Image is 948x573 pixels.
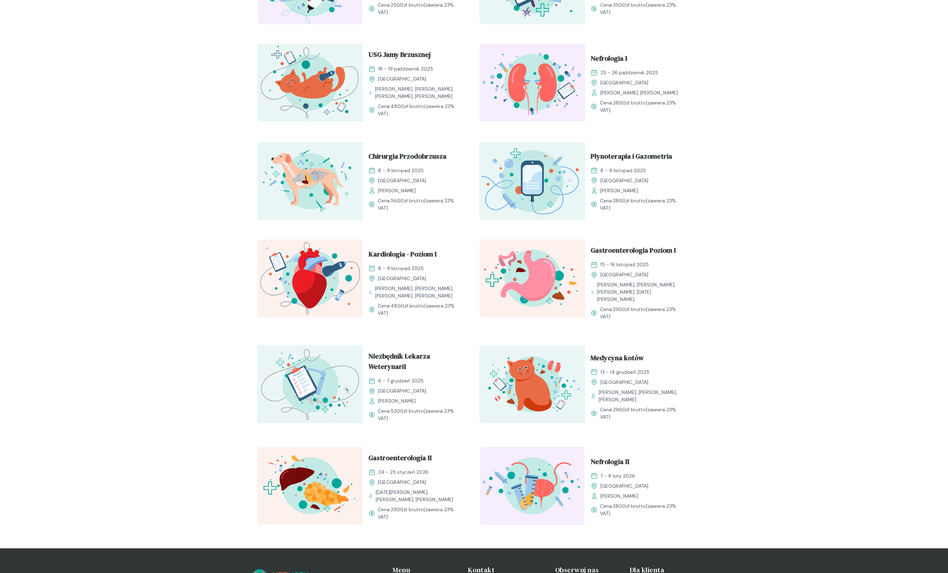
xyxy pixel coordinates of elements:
span: 2800 zł brutto [613,100,646,106]
a: Kardiologia - Poziom I [368,249,463,262]
span: 15 - 16 listopad 2025 [600,261,649,268]
span: [GEOGRAPHIC_DATA] [378,479,426,486]
span: 2900 zł brutto [613,406,646,413]
span: Cena: (zawiera 23% VAT) [600,197,685,212]
span: [GEOGRAPHIC_DATA] [600,79,648,86]
span: [PERSON_NAME] [600,492,638,500]
img: aHfQZEMqNJQqH-e8_MedKot_T.svg [480,345,585,423]
img: ZpbSsR5LeNNTxNrh_Nefro_T.svg [480,44,585,121]
span: 5200 zł brutto [391,408,424,414]
span: USG Jamy Brzusznej [368,49,431,62]
span: [PERSON_NAME], [PERSON_NAME], [PERSON_NAME] [599,389,685,403]
span: [GEOGRAPHIC_DATA] [378,387,426,395]
a: Płynoterapia i Gazometria [591,151,685,164]
span: 3500 zł brutto [613,2,646,8]
img: ZxkxEIF3NbkBX8eR_GastroII_T.svg [257,447,363,525]
span: 6 - 7 grudzień 2025 [378,377,424,385]
span: [PERSON_NAME] [378,397,416,405]
span: [PERSON_NAME], [PERSON_NAME], [PERSON_NAME], [DATE][PERSON_NAME] [597,281,685,303]
img: ZpgBUh5LeNNTxPrX_Uro_T.svg [480,447,585,525]
span: Płynoterapia i Gazometria [591,151,672,164]
span: 24 - 25 styczeń 2026 [378,469,429,476]
span: Nefrologia I [591,53,627,66]
span: Gastroenterologia II [368,453,432,466]
span: 2800 zł brutto [613,503,646,509]
span: 18 - 19 październik 2025 [378,65,433,73]
span: [GEOGRAPHIC_DATA] [378,75,426,83]
span: Cena: (zawiera 23% VAT) [600,503,685,517]
span: [GEOGRAPHIC_DATA] [600,482,648,490]
span: [GEOGRAPHIC_DATA] [378,275,426,282]
a: Gastroenterologia II [368,453,463,466]
span: Kardiologia - Poziom I [368,249,436,262]
span: [GEOGRAPHIC_DATA] [378,177,426,184]
img: ZpbG-B5LeNNTxNnI_ChiruJB_T.svg [257,142,363,220]
a: Medycyna kotów [591,353,685,366]
span: Cena: (zawiera 23% VAT) [378,302,463,317]
span: 7 - 8 luty 2026 [600,472,635,480]
span: [GEOGRAPHIC_DATA] [600,271,648,278]
img: aHe4VUMqNJQqH-M0_ProcMH_T.svg [257,345,363,423]
span: Cena: (zawiera 23% VAT) [378,1,463,16]
span: [PERSON_NAME] [378,187,416,194]
img: ZpbG_h5LeNNTxNnP_USG_JB_T.svg [257,44,363,121]
span: Cena: (zawiera 23% VAT) [600,1,685,16]
a: Niezbędnik Lekarza WeterynariI [368,351,463,374]
img: Zpay8B5LeNNTxNg0_P%C5%82ynoterapia_T.svg [480,142,585,220]
img: Zpbdlx5LeNNTxNvT_GastroI_T.svg [480,239,585,317]
span: [PERSON_NAME] [600,187,638,194]
span: Cena: (zawiera 23% VAT) [600,406,685,421]
span: [PERSON_NAME], [PERSON_NAME] [600,89,678,96]
span: [PERSON_NAME], [PERSON_NAME], [PERSON_NAME], [PERSON_NAME] [375,285,463,300]
span: [GEOGRAPHIC_DATA] [600,379,648,386]
span: Cena: (zawiera 23% VAT) [378,506,463,521]
span: 2900 zł brutto [391,506,424,513]
span: [PERSON_NAME], [PERSON_NAME], [PERSON_NAME], [PERSON_NAME] [375,85,463,100]
span: Cena: (zawiera 23% VAT) [378,103,463,117]
span: 4800 zł brutto [391,303,424,309]
span: 2500 zł brutto [391,2,424,8]
a: Gastroenterologia Poziom I [591,245,685,258]
img: ZpbGfh5LeNNTxNm4_KardioI_T.svg [257,239,363,317]
span: [DATE][PERSON_NAME], [PERSON_NAME], [PERSON_NAME] [376,489,463,503]
span: Cena: (zawiera 23% VAT) [378,407,463,422]
span: Nefrologia II [591,456,629,470]
span: 4800 zł brutto [391,103,424,109]
span: 13 - 14 grudzień 2025 [600,369,649,376]
span: 25 - 26 październik 2025 [600,69,658,76]
a: Nefrologia II [591,456,685,470]
span: 5600 zł brutto [391,197,424,204]
span: Cena: (zawiera 23% VAT) [600,306,685,320]
span: [GEOGRAPHIC_DATA] [600,177,648,184]
span: Cena: (zawiera 23% VAT) [378,197,463,212]
span: 8 - 9 listopad 2025 [378,265,424,272]
span: 2900 zł brutto [613,306,646,312]
span: Cena: (zawiera 23% VAT) [600,99,685,114]
a: Nefrologia I [591,53,685,66]
span: Medycyna kotów [591,353,644,366]
a: USG Jamy Brzusznej [368,49,463,62]
span: 8 - 9 listopad 2025 [378,167,424,174]
span: Gastroenterologia Poziom I [591,245,676,258]
span: 8 - 9 listopad 2025 [600,167,646,174]
a: Chirurgia Przodobrzusza [368,151,463,164]
span: Chirurgia Przodobrzusza [368,151,447,164]
span: 2800 zł brutto [613,197,646,204]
